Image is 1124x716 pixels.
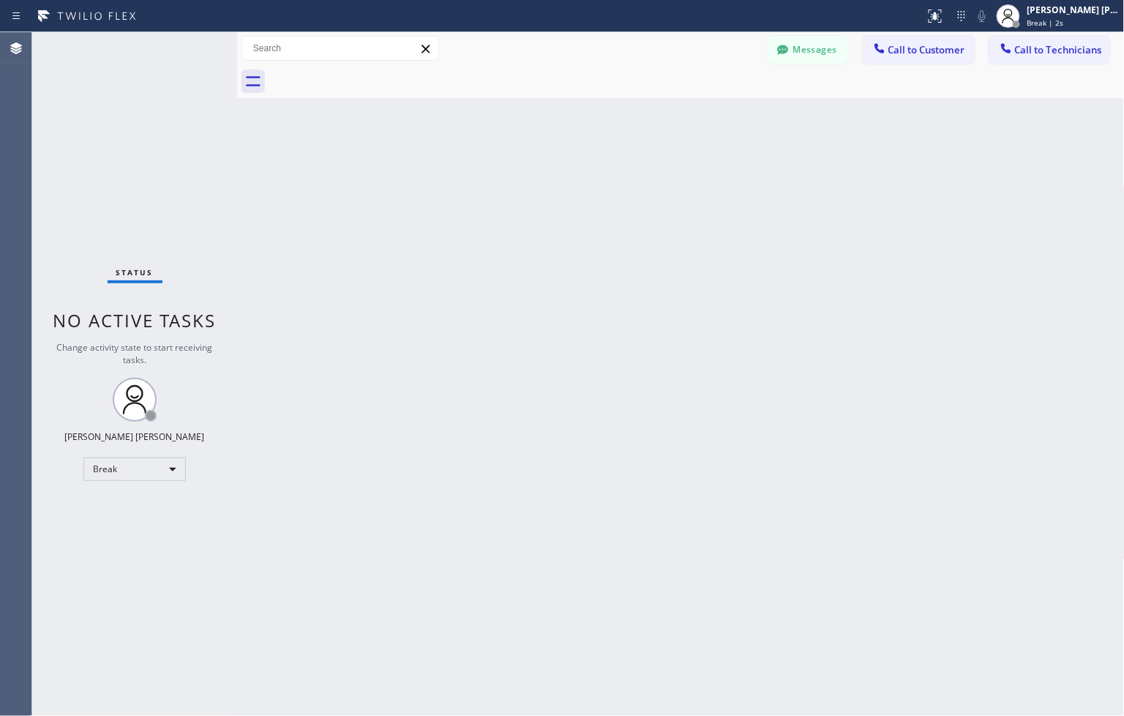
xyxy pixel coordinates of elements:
span: Call to Technicians [1015,43,1102,56]
span: Status [116,267,154,277]
button: Call to Technicians [989,36,1110,64]
span: No active tasks [53,308,217,332]
div: [PERSON_NAME] [PERSON_NAME] [65,430,205,443]
button: Call to Customer [863,36,975,64]
span: Change activity state to start receiving tasks. [57,341,213,366]
div: Break [83,458,186,481]
input: Search [242,37,438,60]
span: Call to Customer [888,43,965,56]
div: [PERSON_NAME] [PERSON_NAME] [1027,4,1120,16]
button: Mute [972,6,992,26]
span: Break | 2s [1027,18,1064,28]
button: Messages [768,36,848,64]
